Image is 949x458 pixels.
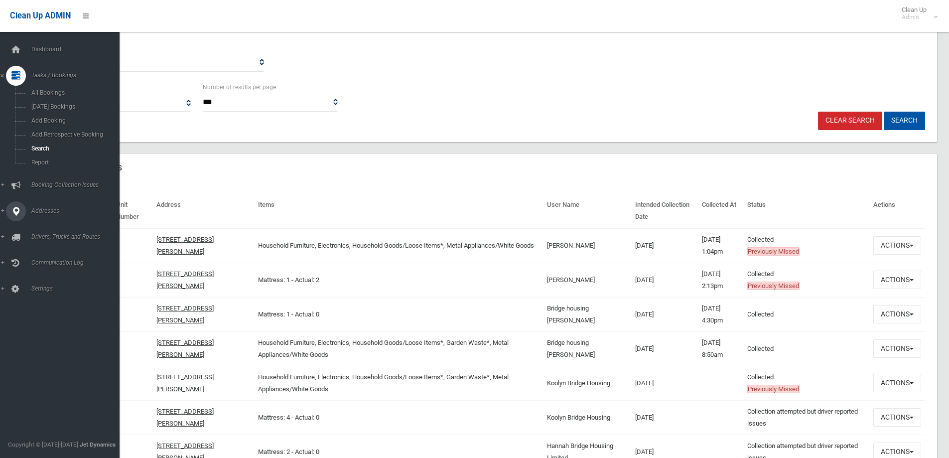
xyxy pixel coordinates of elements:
a: [STREET_ADDRESS][PERSON_NAME] [156,339,214,358]
td: Koolyn Bridge Housing [543,400,631,435]
td: Household Furniture, Electronics, Household Goods/Loose Items*, Garden Waste*, Metal Appliances/W... [254,366,543,400]
span: Booking Collection Issues [28,181,127,188]
strong: Jet Dynamics [80,441,116,448]
td: Mattress: 1 - Actual: 2 [254,263,543,297]
span: Communication Log [28,259,127,266]
span: Addresses [28,207,127,214]
td: Bridge housing [PERSON_NAME] [543,331,631,366]
td: Collected [743,263,869,297]
button: Actions [873,305,921,323]
button: Actions [873,339,921,358]
span: Previously Missed [747,385,800,393]
span: Dashboard [28,46,127,53]
span: Search [28,145,119,152]
th: User Name [543,194,631,228]
td: Collected [743,331,869,366]
span: Settings [28,285,127,292]
button: Actions [873,271,921,289]
td: [DATE] [631,263,698,297]
a: [STREET_ADDRESS][PERSON_NAME] [156,408,214,427]
td: [DATE] 2:13pm [698,263,743,297]
td: Household Furniture, Electronics, Household Goods/Loose Items*, Garden Waste*, Metal Appliances/W... [254,331,543,366]
span: All Bookings [28,89,119,96]
a: [STREET_ADDRESS][PERSON_NAME] [156,373,214,393]
span: [DATE] Bookings [28,103,119,110]
td: Household Furniture, Electronics, Household Goods/Loose Items*, Metal Appliances/White Goods [254,228,543,263]
td: Collected [743,228,869,263]
td: Mattress: 4 - Actual: 0 [254,400,543,435]
a: Clear Search [818,112,882,130]
a: [STREET_ADDRESS][PERSON_NAME] [156,270,214,290]
td: [PERSON_NAME] [543,263,631,297]
td: Collection attempted but driver reported issues [743,400,869,435]
span: Previously Missed [747,282,800,290]
td: [DATE] [631,297,698,331]
td: [DATE] [631,366,698,400]
span: Add Retrospective Booking [28,131,119,138]
span: Clean Up ADMIN [10,11,71,20]
span: Previously Missed [747,247,800,256]
span: Drivers, Trucks and Routes [28,233,127,240]
small: Admin [902,13,927,21]
td: Koolyn Bridge Housing [543,366,631,400]
a: [STREET_ADDRESS][PERSON_NAME] [156,236,214,255]
td: [DATE] [631,228,698,263]
td: Mattress: 1 - Actual: 0 [254,297,543,331]
td: [DATE] [631,400,698,435]
label: Number of results per page [203,82,276,93]
span: Report [28,159,119,166]
td: [PERSON_NAME] [543,228,631,263]
td: [DATE] 1:04pm [698,228,743,263]
th: Unit Number [112,194,153,228]
th: Address [152,194,254,228]
button: Actions [873,408,921,427]
th: Collected At [698,194,743,228]
span: Clean Up [897,6,937,21]
th: Actions [869,194,925,228]
td: [DATE] 8:50am [698,331,743,366]
th: Items [254,194,543,228]
th: Status [743,194,869,228]
td: [DATE] [631,331,698,366]
button: Search [884,112,925,130]
a: [STREET_ADDRESS][PERSON_NAME] [156,305,214,324]
span: Copyright © [DATE]-[DATE] [8,441,78,448]
td: [DATE] 4:30pm [698,297,743,331]
td: Bridge housing [PERSON_NAME] [543,297,631,331]
th: Intended Collection Date [631,194,698,228]
button: Actions [873,374,921,392]
span: Tasks / Bookings [28,72,127,79]
td: Collected [743,366,869,400]
span: Add Booking [28,117,119,124]
td: Collected [743,297,869,331]
button: Actions [873,236,921,255]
